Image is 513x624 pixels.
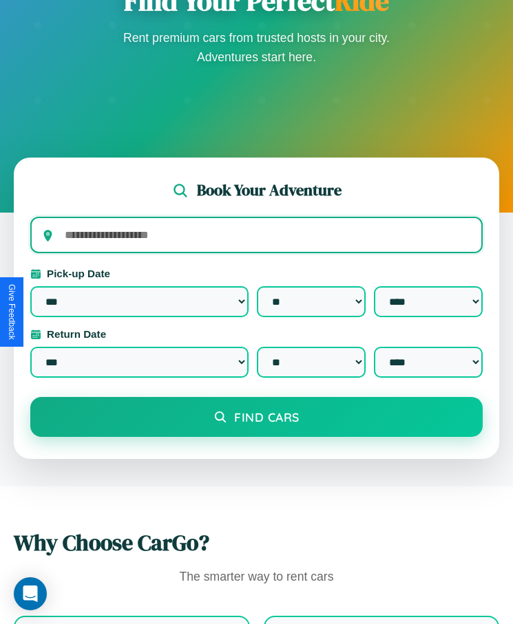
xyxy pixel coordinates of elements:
label: Pick-up Date [30,268,483,279]
div: Give Feedback [7,284,17,340]
p: Rent premium cars from trusted hosts in your city. Adventures start here. [119,28,395,67]
p: The smarter way to rent cars [14,566,499,588]
h2: Book Your Adventure [197,180,342,201]
div: Open Intercom Messenger [14,577,47,610]
h2: Why Choose CarGo? [14,528,499,558]
label: Return Date [30,328,483,340]
button: Find Cars [30,397,483,437]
